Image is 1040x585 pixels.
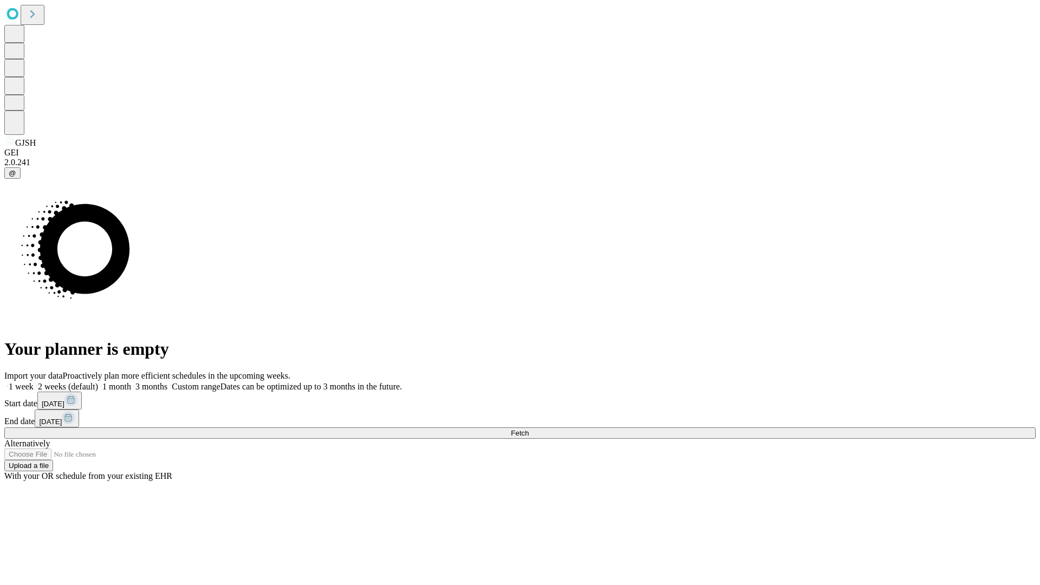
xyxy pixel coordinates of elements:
span: @ [9,169,16,177]
button: Fetch [4,427,1036,439]
span: Alternatively [4,439,50,448]
button: @ [4,167,21,179]
span: Dates can be optimized up to 3 months in the future. [220,382,402,391]
span: 1 week [9,382,34,391]
span: [DATE] [39,418,62,426]
span: 1 month [102,382,131,391]
h1: Your planner is empty [4,339,1036,359]
button: Upload a file [4,460,53,471]
div: Start date [4,392,1036,409]
span: GJSH [15,138,36,147]
div: End date [4,409,1036,427]
span: Import your data [4,371,63,380]
span: Proactively plan more efficient schedules in the upcoming weeks. [63,371,290,380]
span: 2 weeks (default) [38,382,98,391]
button: [DATE] [35,409,79,427]
div: GEI [4,148,1036,158]
span: With your OR schedule from your existing EHR [4,471,172,480]
div: 2.0.241 [4,158,1036,167]
span: [DATE] [42,400,64,408]
span: 3 months [135,382,167,391]
span: Custom range [172,382,220,391]
span: Fetch [511,429,529,437]
button: [DATE] [37,392,82,409]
